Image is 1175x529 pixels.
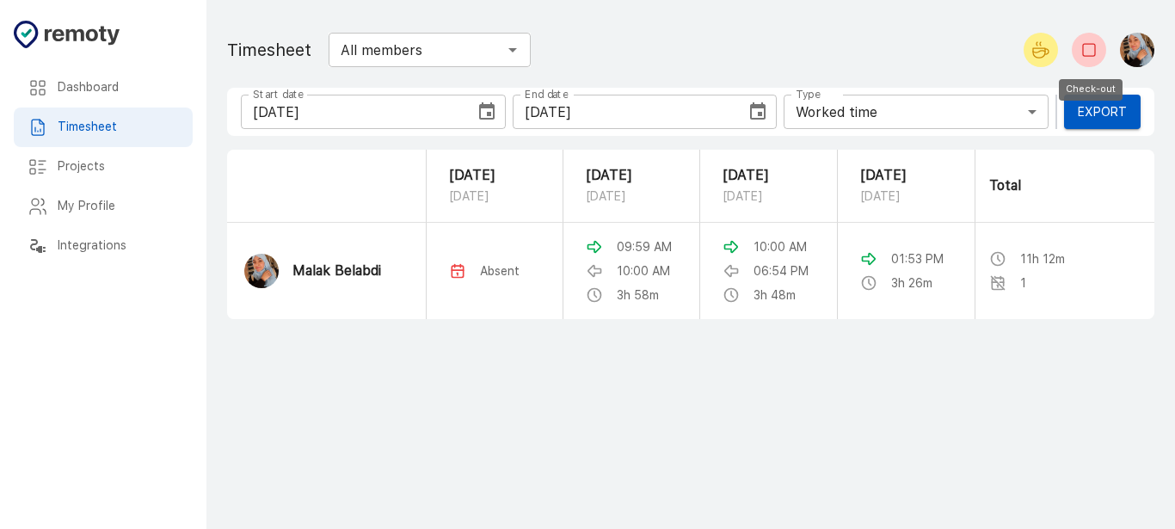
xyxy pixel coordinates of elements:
[860,186,952,206] p: [DATE]
[58,157,179,176] h6: Projects
[1064,95,1141,129] button: Export
[227,150,1154,319] table: sticky table
[723,186,814,206] p: [DATE]
[14,68,193,108] div: Dashboard
[58,78,179,97] h6: Dashboard
[1024,33,1058,67] button: Start your break
[741,95,775,129] button: Choose date, selected date is Sep 17, 2025
[617,262,670,280] p: 10:00 AM
[253,87,304,101] label: Start date
[14,226,193,266] div: Integrations
[754,238,807,255] p: 10:00 AM
[480,262,520,280] p: Absent
[586,186,677,206] p: [DATE]
[14,147,193,187] div: Projects
[1020,250,1065,268] p: 11h 12m
[796,87,821,101] label: Type
[586,165,677,186] p: [DATE]
[470,95,504,129] button: Choose date, selected date is Sep 14, 2025
[891,274,932,292] p: 3h 26m
[58,237,179,255] h6: Integrations
[754,286,796,304] p: 3h 48m
[227,36,311,64] h1: Timesheet
[1059,79,1123,101] div: Check-out
[617,238,672,255] p: 09:59 AM
[860,165,952,186] p: [DATE]
[58,197,179,216] h6: My Profile
[617,286,659,304] p: 3h 58m
[1113,26,1154,74] button: Malak Belabdi
[1020,274,1026,292] p: 1
[14,187,193,226] div: My Profile
[723,165,814,186] p: [DATE]
[449,165,540,186] p: [DATE]
[513,95,735,129] input: mm/dd/yyyy
[449,186,540,206] p: [DATE]
[1072,33,1106,67] button: Check-out
[14,108,193,147] div: Timesheet
[292,261,381,281] p: Malak Belabdi
[501,38,525,62] button: Open
[754,262,809,280] p: 06:54 PM
[989,175,1141,196] p: Total
[1120,33,1154,67] img: Malak Belabdi
[525,87,568,101] label: End date
[891,250,944,268] p: 01:53 PM
[241,95,463,129] input: mm/dd/yyyy
[784,95,1049,129] div: Worked time
[244,254,279,288] img: Malak Belabdi
[58,118,179,137] h6: Timesheet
